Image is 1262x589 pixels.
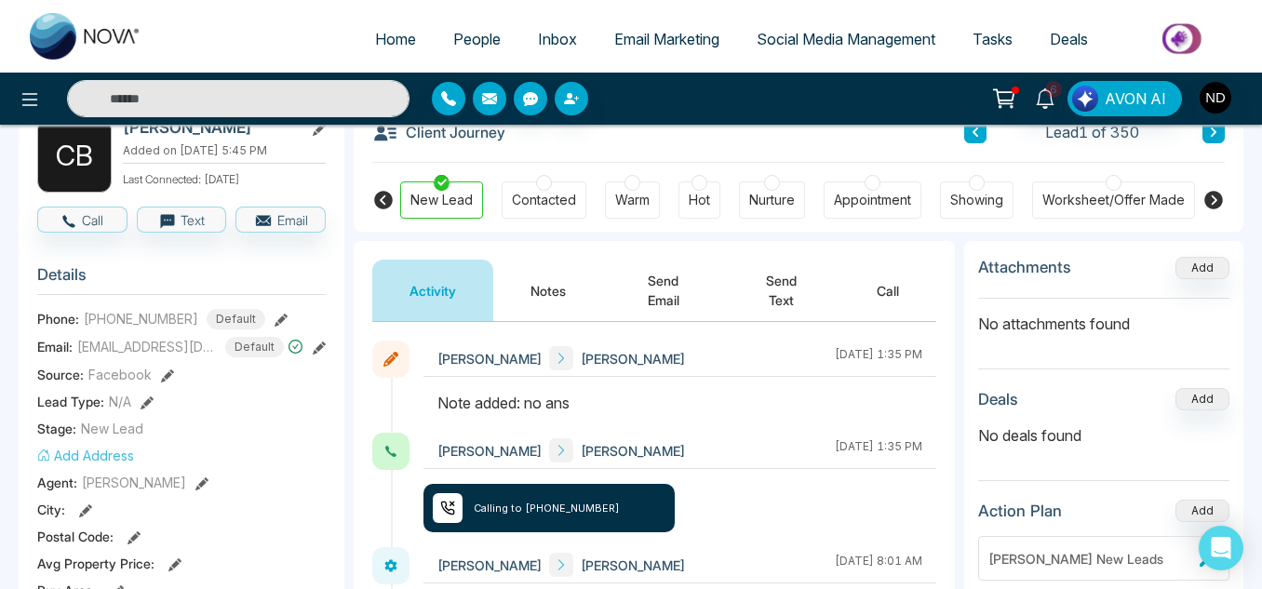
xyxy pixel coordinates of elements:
[538,30,577,48] span: Inbox
[835,553,922,577] div: [DATE] 8:01 AM
[37,527,114,546] span: Postal Code :
[973,30,1013,48] span: Tasks
[1116,18,1251,60] img: Market-place.gif
[37,365,84,384] span: Source:
[1072,86,1098,112] img: Lead Flow
[88,365,152,384] span: Facebook
[81,419,143,438] span: New Lead
[757,30,935,48] span: Social Media Management
[37,337,73,356] span: Email:
[123,142,326,159] p: Added on [DATE] 5:45 PM
[1105,87,1166,110] span: AVON AI
[1045,81,1062,98] span: 6
[84,309,198,328] span: [PHONE_NUMBER]
[137,207,227,233] button: Text
[723,260,839,321] button: Send Text
[749,191,795,209] div: Nurture
[37,500,65,519] span: City :
[474,501,620,516] span: Calling to [PHONE_NUMBER]
[37,118,112,193] div: C B
[835,346,922,370] div: [DATE] 1:35 PM
[1050,30,1088,48] span: Deals
[77,337,217,356] span: [EMAIL_ADDRESS][DOMAIN_NAME]
[82,473,186,492] span: [PERSON_NAME]
[435,21,519,57] a: People
[109,392,131,411] span: N/A
[978,258,1071,276] h3: Attachments
[835,438,922,462] div: [DATE] 1:35 PM
[839,260,936,321] button: Call
[512,191,576,209] div: Contacted
[614,30,719,48] span: Email Marketing
[581,441,685,461] span: [PERSON_NAME]
[978,424,1229,447] p: No deals found
[437,556,542,575] span: [PERSON_NAME]
[123,118,296,137] h2: [PERSON_NAME]
[207,309,265,329] span: Default
[1175,500,1229,522] button: Add
[988,549,1192,569] div: [PERSON_NAME] New Leads
[689,191,710,209] div: Hot
[37,473,77,492] span: Agent:
[615,191,650,209] div: Warm
[235,207,326,233] button: Email
[581,349,685,368] span: [PERSON_NAME]
[1175,259,1229,274] span: Add
[978,502,1062,520] h3: Action Plan
[37,392,104,411] span: Lead Type:
[37,446,134,465] button: Add Address
[372,260,493,321] button: Activity
[37,554,154,573] span: Avg Property Price :
[30,13,141,60] img: Nova CRM Logo
[954,21,1031,57] a: Tasks
[581,556,685,575] span: [PERSON_NAME]
[37,265,326,294] h3: Details
[37,309,79,328] span: Phone:
[123,167,326,188] p: Last Connected: [DATE]
[1023,81,1067,114] a: 6
[1045,121,1139,143] span: Lead 1 of 350
[37,419,76,438] span: Stage:
[603,260,723,321] button: Send Email
[834,191,911,209] div: Appointment
[375,30,416,48] span: Home
[596,21,738,57] a: Email Marketing
[372,118,505,146] h3: Client Journey
[1199,526,1243,570] div: Open Intercom Messenger
[978,299,1229,335] p: No attachments found
[978,390,1018,408] h3: Deals
[356,21,435,57] a: Home
[1200,82,1231,114] img: User Avatar
[437,441,542,461] span: [PERSON_NAME]
[225,337,284,357] span: Default
[519,21,596,57] a: Inbox
[738,21,954,57] a: Social Media Management
[1175,388,1229,410] button: Add
[1031,21,1107,57] a: Deals
[437,349,542,368] span: [PERSON_NAME]
[950,191,1003,209] div: Showing
[410,191,473,209] div: New Lead
[1175,257,1229,279] button: Add
[493,260,603,321] button: Notes
[37,207,128,233] button: Call
[453,30,501,48] span: People
[1067,81,1182,116] button: AVON AI
[1042,191,1185,209] div: Worksheet/Offer Made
